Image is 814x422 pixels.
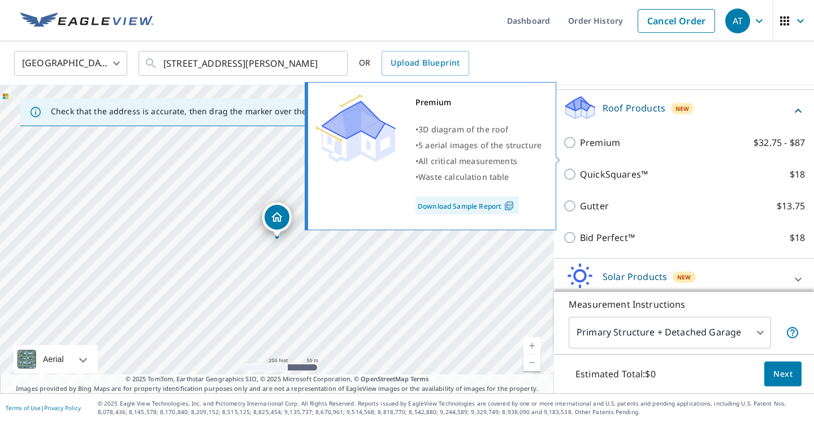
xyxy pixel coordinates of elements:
[676,104,689,113] span: New
[317,94,396,162] img: Premium
[44,404,81,412] a: Privacy Policy
[418,140,542,150] span: 5 aerial images of the structure
[415,122,542,137] div: •
[569,298,799,311] p: Measurement Instructions
[382,51,469,76] a: Upload Blueprint
[777,199,805,213] p: $13.75
[563,263,805,295] div: Solar ProductsNew
[418,171,509,182] span: Waste calculation table
[6,404,41,412] a: Terms of Use
[764,361,802,387] button: Next
[580,199,609,213] p: Gutter
[361,374,408,383] a: OpenStreetMap
[638,9,715,33] a: Cancel Order
[790,231,805,244] p: $18
[163,48,324,79] input: Search by address or latitude-longitude
[14,48,127,79] div: [GEOGRAPHIC_DATA]
[677,273,691,282] span: New
[790,167,805,181] p: $18
[415,169,542,185] div: •
[262,203,292,238] div: Dropped pin, building 1, Residential property, 321 Mary Bierbauer Way Yorktown, VA 23693
[603,270,667,283] p: Solar Products
[580,136,620,149] p: Premium
[563,94,805,127] div: Roof ProductsNew
[415,196,519,214] a: Download Sample Report
[523,354,540,371] a: Current Level 17, Zoom Out
[418,156,517,166] span: All critical measurements
[51,106,376,117] p: Check that the address is accurate, then drag the marker over the correct structure.
[786,326,799,339] span: Your report will include the primary structure and a detached garage if one exists.
[415,137,542,153] div: •
[603,101,665,115] p: Roof Products
[725,8,750,33] div: AT
[415,153,542,169] div: •
[580,231,635,244] p: Bid Perfect™
[98,399,808,416] p: © 2025 Eagle View Technologies, Inc. and Pictometry International Corp. All Rights Reserved. Repo...
[501,201,517,211] img: Pdf Icon
[523,337,540,354] a: Current Level 17, Zoom In
[754,136,805,149] p: $32.75 - $87
[14,345,98,373] div: Aerial
[125,374,429,384] span: © 2025 TomTom, Earthstar Geographics SIO, © 2025 Microsoft Corporation, ©
[773,367,793,381] span: Next
[418,124,508,135] span: 3D diagram of the roof
[569,317,771,348] div: Primary Structure + Detached Garage
[359,51,469,76] div: OR
[566,361,665,386] p: Estimated Total: $0
[410,374,429,383] a: Terms
[6,404,81,411] p: |
[391,56,460,70] span: Upload Blueprint
[40,345,67,373] div: Aerial
[415,94,542,110] div: Premium
[20,12,154,29] img: EV Logo
[580,167,648,181] p: QuickSquares™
